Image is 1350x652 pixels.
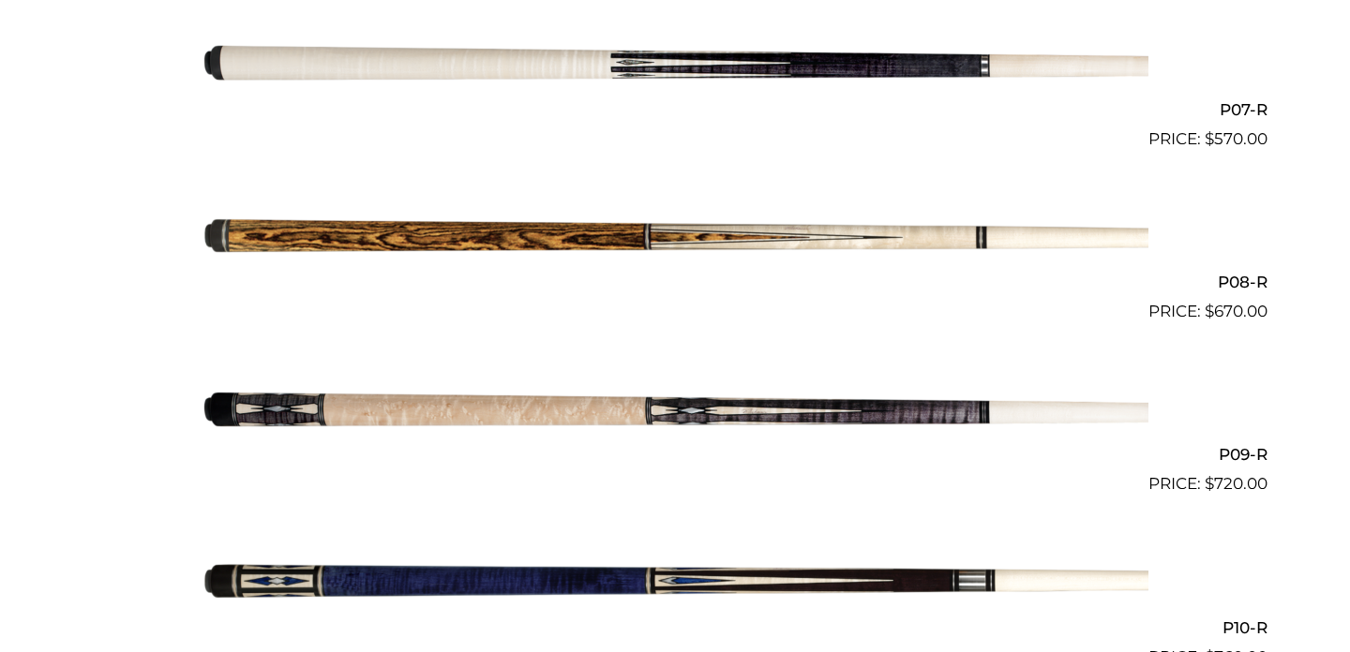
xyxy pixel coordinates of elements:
[82,332,1267,496] a: P09-R $720.00
[1205,302,1214,320] span: $
[1205,474,1214,493] span: $
[82,610,1267,645] h2: P10-R
[1205,129,1267,148] bdi: 570.00
[1205,474,1267,493] bdi: 720.00
[82,437,1267,472] h2: P09-R
[82,265,1267,300] h2: P08-R
[1205,129,1214,148] span: $
[82,159,1267,324] a: P08-R $670.00
[82,92,1267,126] h2: P07-R
[202,332,1148,489] img: P09-R
[202,159,1148,317] img: P08-R
[1205,302,1267,320] bdi: 670.00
